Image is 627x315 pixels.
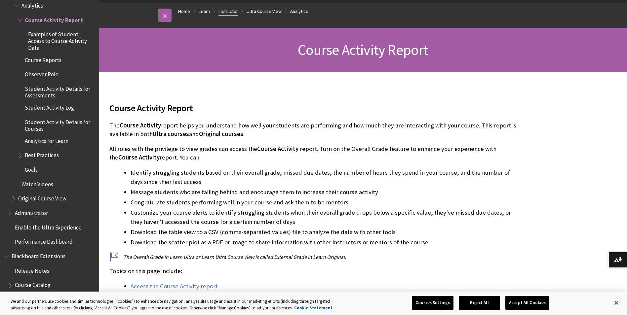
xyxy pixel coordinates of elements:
li: Identify struggling students based on their overall grade, missed due dates, the number of hours ... [131,168,519,187]
a: Access the Course Activity report [131,282,218,290]
li: Customize your course alerts to identify struggling students when their overall grade drops below... [131,208,519,227]
span: Course Catalog [15,280,51,289]
span: Release Notes [15,265,49,274]
p: All roles with the privilege to view grades can access the report. Turn on the Overall Grade feat... [109,145,519,162]
span: Course Activity Report [298,41,428,59]
span: Course Activity [120,122,161,129]
a: Analytics [290,7,308,16]
a: More information about your privacy, opens in a new tab [294,305,333,311]
span: Original Course View [18,193,66,202]
li: Download the scatter plot as a PDF or image to share information with other instructors or mentor... [131,238,519,247]
span: Best Practices [25,150,59,159]
li: Download the table view to a CSV (comma-separated values) file to analyze the data with other tools [131,227,519,237]
span: Student Activity Log [25,102,74,111]
span: Course Activity [118,154,160,161]
span: Goals [25,164,38,173]
span: Course Activity Report [25,15,83,23]
button: Accept All Cookies [505,296,549,310]
span: Original courses. [199,130,245,138]
button: Close [609,296,624,310]
p: The Overall Grade in Learn Ultra or Learn Ultra Course View is called External Grade in Learn Ori... [109,253,519,261]
span: Course Activity [257,145,298,153]
span: Examples of Student Access to Course Activity Data [28,29,95,51]
span: Enable the Ultra Experience [15,222,82,231]
a: Ultra Course View [247,7,282,16]
a: Instructor [218,7,238,16]
li: Message students who are falling behind and encourage them to increase their course activity [131,188,519,197]
p: Topics on this page include: [109,267,519,275]
button: Cookies Settings [412,296,453,310]
li: Congratulate students performing well in your course and ask them to be mentors [131,198,519,207]
a: Learn [199,7,210,16]
span: Student Activity Details for Assessments [25,83,95,99]
a: Home [178,7,190,16]
span: Blackboard Extensions [12,251,65,260]
span: Watch Videos [21,179,53,188]
span: Course Reports [25,54,61,63]
span: Ultra courses [153,130,189,138]
span: Student Activity Details for Courses [25,117,95,132]
span: Analytics for Learn [25,135,68,144]
p: The report helps you understand how well your students are performing and how much they are inter... [109,121,519,138]
div: We and our partners use cookies and similar technologies (“cookies”) to enhance site navigation, ... [11,298,345,311]
span: Observer Role [25,69,59,78]
button: Reject All [459,296,500,310]
span: Administrator [15,207,48,216]
span: Course Activity Report [109,101,519,115]
span: Performance Dashboard [15,236,73,245]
